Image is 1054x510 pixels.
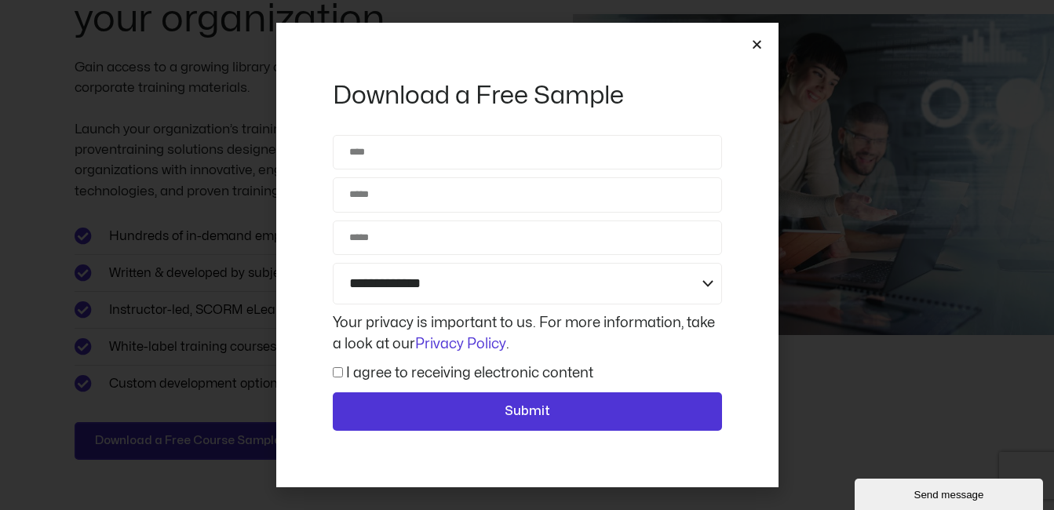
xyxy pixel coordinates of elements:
button: Submit [333,392,722,432]
span: Submit [505,402,550,422]
h2: Download a Free Sample [333,79,722,112]
a: Close [751,38,763,50]
label: I agree to receiving electronic content [346,366,593,380]
div: Your privacy is important to us. For more information, take a look at our . [329,312,726,355]
a: Privacy Policy [415,337,506,351]
iframe: chat widget [855,475,1046,510]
